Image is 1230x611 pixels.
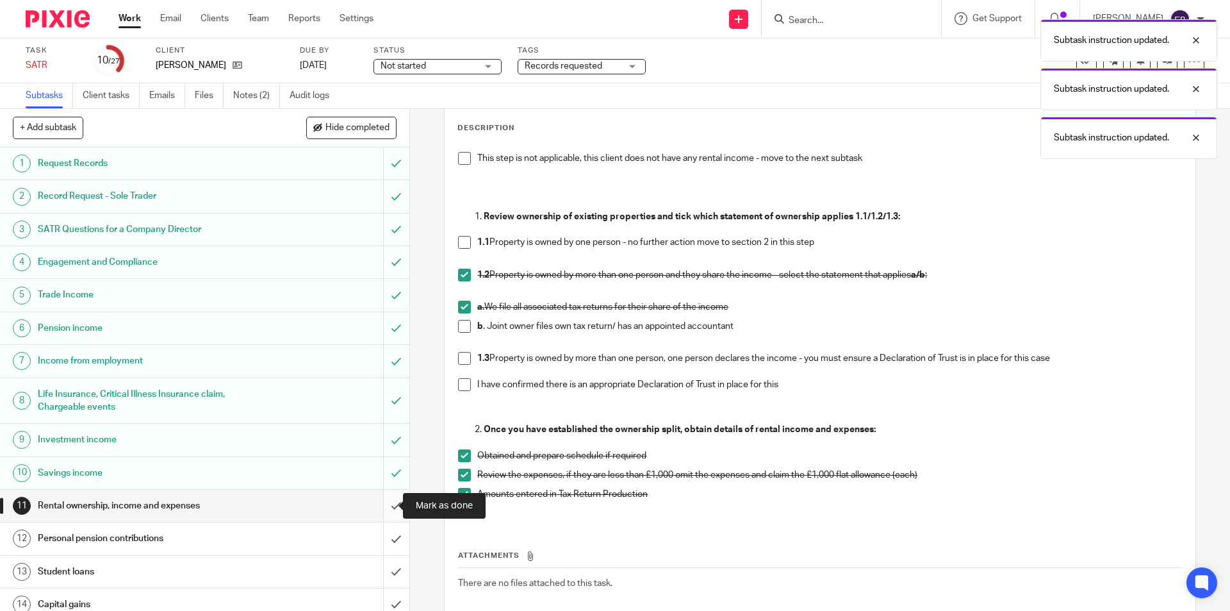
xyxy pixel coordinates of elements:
img: svg%3E [1170,9,1190,29]
h1: Engagement and Compliance [38,253,259,272]
span: Not started [381,62,426,71]
div: 9 [13,431,31,449]
h1: Student loans [38,562,259,582]
a: Emails [149,83,185,108]
a: Audit logs [290,83,339,108]
span: There are no files attached to this task. [458,579,612,588]
small: /27 [108,58,120,65]
h1: Income from employment [38,351,259,371]
p: Review the expenses, if they are less than £1,000 omit the expenses and claim the £1,000 flat all... [477,469,1181,481]
div: 4 [13,253,31,271]
p: Subtask instruction updated. [1054,83,1169,96]
strong: 1.3 [477,354,489,363]
strong: b [477,322,483,331]
label: Status [373,46,502,56]
span: [DATE] [300,61,327,70]
img: Pixie [26,10,90,28]
h1: SATR Questions for a Company Director [38,220,259,239]
h1: Rental ownership, income and expenses [38,496,259,515]
a: Reports [288,12,320,25]
div: 10 [13,464,31,482]
h1: Savings income [38,464,259,483]
a: Subtasks [26,83,73,108]
a: Clients [201,12,229,25]
p: Subtask instruction updated. [1054,34,1169,47]
h1: Record Request - Sole Trader [38,187,259,206]
div: 10 [97,53,120,68]
p: Obtained and prepare schedule if required [477,449,1181,462]
h1: Investment income [38,430,259,449]
strong: a. [477,303,484,312]
div: 3 [13,221,31,239]
label: Task [26,46,77,56]
label: Due by [300,46,357,56]
strong: Review ownership of existing properties and tick which statement of ownership applies 1.1/1.2/1.3: [484,212,900,221]
h1: Pension income [38,319,259,338]
strong: 1.1 [477,238,489,247]
div: 13 [13,563,31,581]
a: Email [160,12,181,25]
p: We file all associated tax returns for their share of the income [477,301,1181,314]
p: Property is owned by one person - no further action move to section 2 in this step [477,236,1181,249]
a: Work [119,12,141,25]
p: This step is not applicable, this client does not have any rental income - move to the next subtask [477,152,1181,165]
strong: Once you have established the ownership split, obtain details of rental income and expenses: [484,425,876,434]
span: Records requested [525,62,602,71]
strong: 1.2 [477,271,489,280]
button: Hide completed [306,117,397,138]
div: 5 [13,287,31,305]
div: SATR [26,59,77,72]
p: Subtask instruction updated. [1054,131,1169,144]
span: Attachments [458,552,520,559]
p: Description [457,123,514,133]
strong: a/b [911,271,925,280]
div: 7 [13,352,31,370]
div: 12 [13,530,31,548]
span: Hide completed [325,123,389,133]
p: . Joint owner files own tax return/ has an appointed accountant [477,320,1181,333]
a: Files [195,83,224,108]
div: 8 [13,392,31,410]
a: Team [248,12,269,25]
p: Property is owned by more than one person, one person declares the income - you must ensure a Dec... [477,352,1181,365]
div: 11 [13,497,31,515]
h1: Personal pension contributions [38,529,259,548]
label: Tags [518,46,646,56]
div: 6 [13,319,31,337]
h1: Life Insurance, Critical Illness Insurance claim, Chargeable events [38,385,259,417]
div: 1 [13,155,31,172]
a: Notes (2) [233,83,280,108]
p: [PERSON_NAME] [156,59,226,72]
label: Client [156,46,284,56]
a: Client tasks [83,83,140,108]
p: Property is owned by more than one person and they share the income - select the statement that a... [477,269,1181,281]
a: Settings [340,12,373,25]
h1: Trade Income [38,285,259,305]
p: Amounts entered in Tax Return Production [477,488,1181,501]
div: 2 [13,188,31,206]
p: I have confirmed there is an appropriate Declaration of Trust in place for this [477,378,1181,391]
button: + Add subtask [13,117,83,138]
h1: Request Records [38,154,259,173]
